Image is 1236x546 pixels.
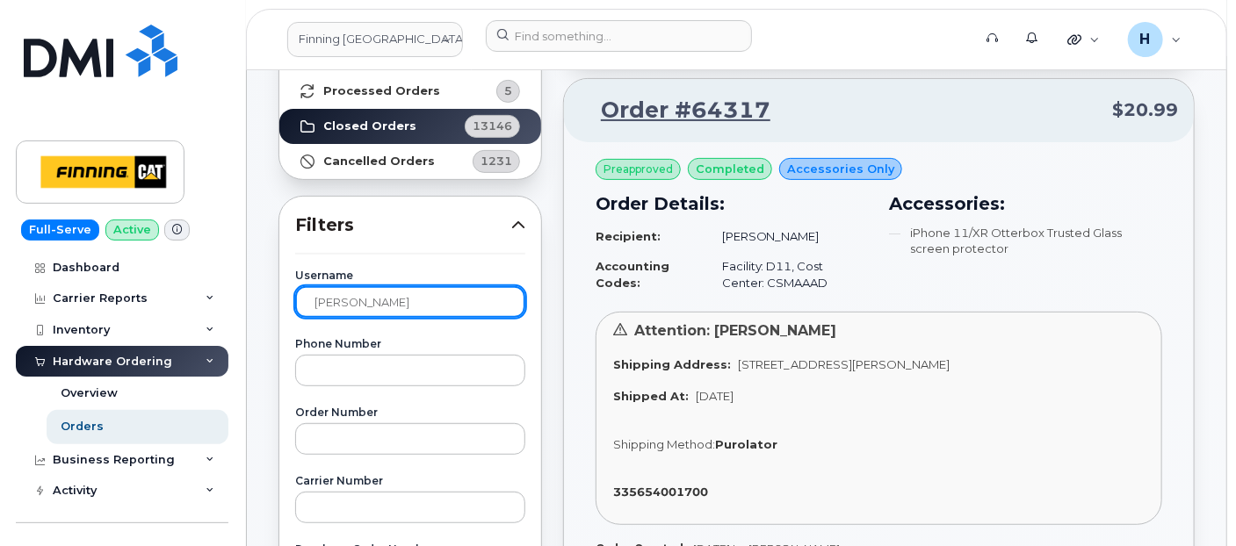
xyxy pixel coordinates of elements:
strong: Recipient: [596,229,661,243]
span: Attention: [PERSON_NAME] [634,322,836,339]
a: 335654001700 [613,485,715,499]
span: 1231 [481,153,512,169]
span: [DATE] [696,389,734,403]
strong: Accounting Codes: [596,259,669,290]
li: iPhone 11/XR Otterbox Trusted Glass screen protector [890,225,1163,257]
a: Closed Orders13146 [279,109,541,144]
strong: Shipping Address: [613,357,731,371]
label: Username [295,270,525,281]
strong: Processed Orders [323,84,440,98]
h3: Accessories: [890,190,1163,217]
strong: Closed Orders [323,119,416,133]
a: Cancelled Orders1231 [279,144,541,179]
label: Phone Number [295,339,525,349]
a: Finning Canada [287,22,463,57]
span: Filters [295,212,511,238]
label: Order Number [295,407,525,418]
a: Order #64317 [580,95,770,126]
span: Shipping Method: [613,437,715,451]
span: 13146 [473,118,512,134]
span: 5 [504,83,512,99]
td: [PERSON_NAME] [706,221,869,252]
strong: Purolator [715,437,777,451]
div: Quicklinks [1055,22,1112,57]
span: H [1140,29,1151,50]
h3: Order Details: [596,190,869,217]
strong: Cancelled Orders [323,154,435,169]
span: Accessories Only [787,161,894,177]
td: Facility: D11, Cost Center: CSMAAAD [706,251,869,298]
label: Carrier Number [295,476,525,486]
strong: Shipped At: [613,389,689,403]
span: $20.99 [1112,97,1178,123]
span: Preapproved [604,162,673,177]
input: Find something... [486,20,752,52]
span: completed [696,161,764,177]
span: [STREET_ADDRESS][PERSON_NAME] [738,357,950,371]
div: hakaur@dminc.com [1116,22,1194,57]
a: Processed Orders5 [279,74,541,109]
strong: 335654001700 [613,485,708,499]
